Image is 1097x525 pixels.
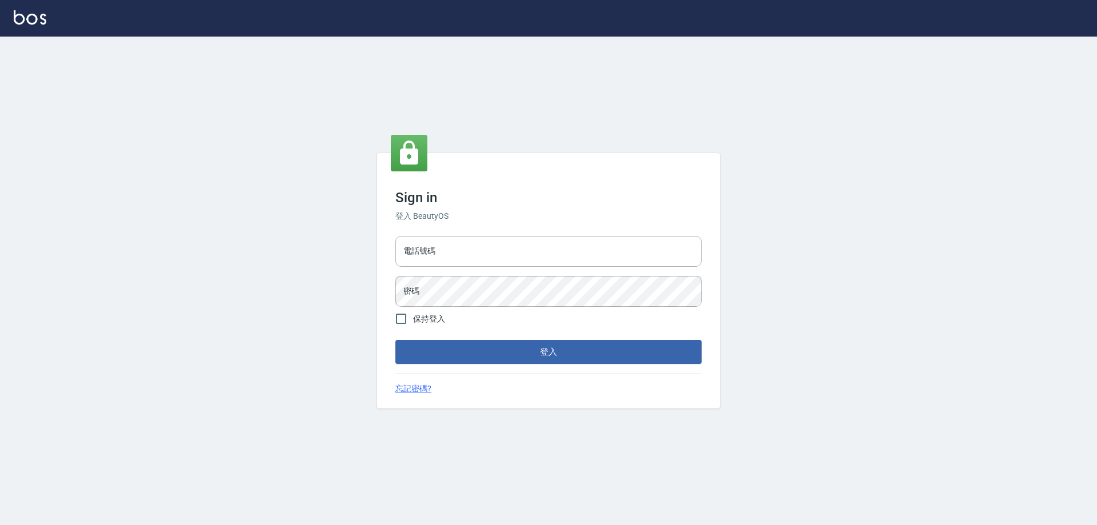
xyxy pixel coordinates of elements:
img: Logo [14,10,46,25]
h3: Sign in [395,190,702,206]
h6: 登入 BeautyOS [395,210,702,222]
a: 忘記密碼? [395,383,431,395]
span: 保持登入 [413,313,445,325]
button: 登入 [395,340,702,364]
